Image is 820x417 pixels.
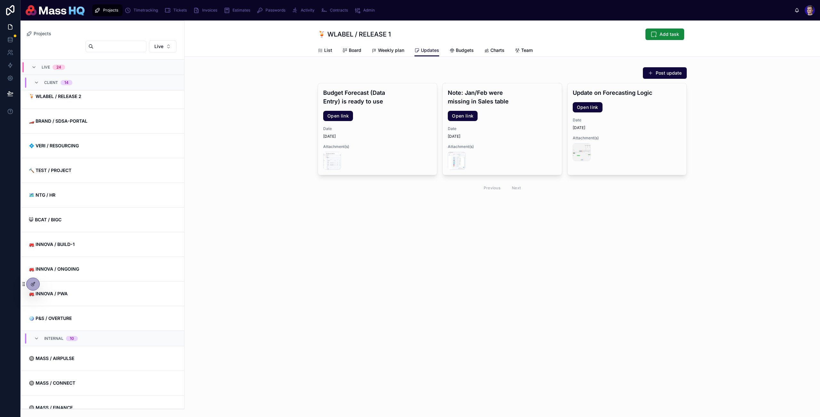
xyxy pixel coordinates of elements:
span: Date [323,126,432,131]
span: Attachment(s) [573,135,681,141]
a: 🔘 MASS / AIRPULSE [21,346,184,371]
span: Tickets [173,8,187,13]
div: 24 [56,65,61,70]
span: Projects [103,8,118,13]
span: Client [44,80,58,85]
span: [DATE] [323,134,432,139]
a: Board [342,45,361,57]
span: Projects [34,30,51,37]
a: Tickets [162,4,191,16]
span: Internal [44,336,63,341]
strong: 🚒 INNOVA / BUILD-1 [29,241,75,247]
a: 😺 BCAT / BIGC [21,208,184,232]
span: LIVE [42,65,50,70]
a: Estimates [222,4,255,16]
span: Budgets [456,47,474,53]
span: Live [154,43,163,50]
button: Add task [645,29,684,40]
strong: 🔘 MASS / AIRPULSE [29,356,74,361]
a: Timetracking [123,4,162,16]
span: List [324,47,332,53]
span: Contracts [330,8,348,13]
span: Updates [421,47,439,53]
a: Projects [26,30,51,37]
strong: 🚒 INNOVA / ONGOING [29,266,79,272]
a: Projects [92,4,123,16]
button: Select Button [149,40,176,53]
a: 🔨 TEST / PROJECT [21,158,184,183]
a: Open link [573,102,603,112]
strong: 🔘 MASS / CONNECT [29,380,75,386]
a: Budget Forecast (Data Entry) is ready to useOpen linkDate[DATE]Attachment(s) [318,83,437,175]
h4: Budget Forecast (Data Entry) is ready to use [323,88,432,106]
h4: Update on Forecasting Logic [573,88,681,97]
h4: Note: Jan/Feb were missing in Sales table [448,88,556,106]
span: [DATE] [448,134,556,139]
a: List [318,45,332,57]
strong: 🗺 NTG / HR [29,192,55,198]
strong: 😺 BCAT / BIGC [29,217,61,222]
a: 🔘 MASS / CONNECT [21,371,184,396]
a: Invoices [191,4,222,16]
span: Estimates [233,8,250,13]
a: 🏎️ BRAND / SDSA-PORTAL [21,109,184,134]
a: Note: Jan/Feb were missing in Sales tableOpen linkDate[DATE]Attachment(s) [442,83,562,175]
a: Activity [290,4,319,16]
h1: 🍹 WLABEL / RELEASE 1 [318,30,391,39]
strong: 🔘 MASS / FINANCE [29,405,73,410]
span: Weekly plan [378,47,404,53]
a: Update on Forecasting LogicOpen linkDate[DATE]Attachment(s) [567,83,687,175]
div: 10 [70,336,74,341]
span: Add task [660,31,679,37]
span: Passwords [266,8,285,13]
span: Attachment(s) [323,144,432,149]
span: Date [573,118,681,123]
strong: 🔨 TEST / PROJECT [29,168,71,173]
a: Open link [323,111,353,121]
a: Passwords [255,4,290,16]
a: Team [515,45,533,57]
a: Contracts [319,4,352,16]
a: 🚒 INNOVA / PWA [21,282,184,306]
span: Invoices [202,8,217,13]
div: 14 [64,80,69,85]
a: Budgets [449,45,474,57]
a: Admin [352,4,379,16]
strong: 🏎️ BRAND / SDSA-PORTAL [29,118,87,124]
a: Charts [484,45,504,57]
span: Team [521,47,533,53]
span: Attachment(s) [448,144,556,149]
strong: 💠 VERI / RESOURCING [29,143,79,148]
a: Open link [448,111,478,121]
a: 🗺 NTG / HR [21,183,184,208]
a: 🚒 INNOVA / ONGOING [21,257,184,282]
a: 🍹 WLABEL / RELEASE 2 [21,84,184,109]
span: Activity [301,8,315,13]
a: 🪩 P&S / OVERTURE [21,306,184,331]
a: Updates [414,45,439,57]
span: Admin [363,8,375,13]
button: Post update [643,67,687,79]
img: App logo [26,5,85,15]
strong: 🪩 P&S / OVERTURE [29,315,72,321]
span: Board [349,47,361,53]
strong: 🍹 WLABEL / RELEASE 2 [29,94,81,99]
span: Timetracking [134,8,158,13]
a: 💠 VERI / RESOURCING [21,134,184,158]
strong: 🚒 INNOVA / PWA [29,291,68,296]
a: Weekly plan [372,45,404,57]
a: 🚒 INNOVA / BUILD-1 [21,232,184,257]
span: Charts [490,47,504,53]
span: [DATE] [573,125,681,130]
span: Date [448,126,556,131]
div: scrollable content [90,3,794,17]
